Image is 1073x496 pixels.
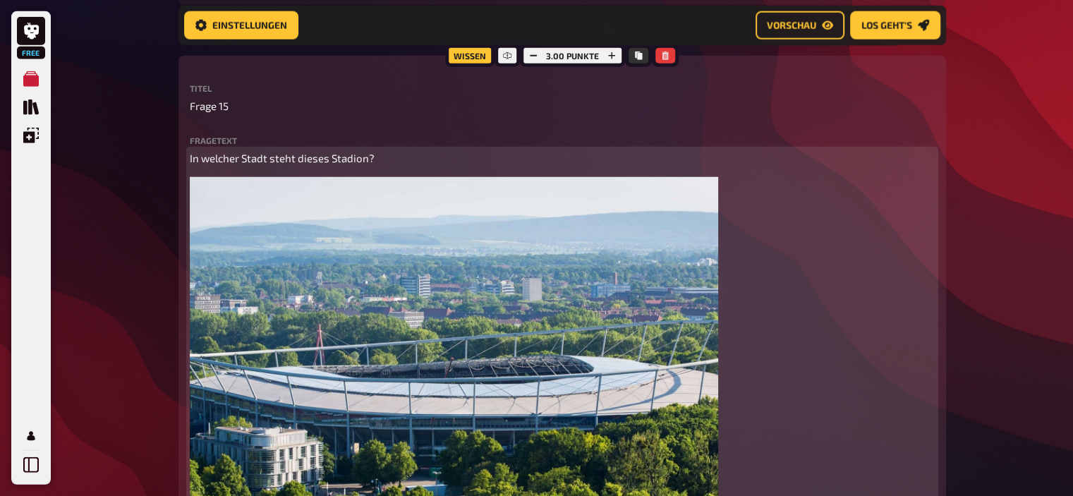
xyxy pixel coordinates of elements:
[190,98,229,114] span: Frage 15
[629,48,648,63] button: Kopieren
[861,20,912,30] span: Los geht's
[190,136,935,145] label: Fragetext
[767,20,816,30] span: Vorschau
[17,93,45,121] a: Quiz Sammlung
[18,49,44,57] span: Free
[212,20,287,30] span: Einstellungen
[184,11,298,40] a: Einstellungen
[17,65,45,93] a: Meine Quizze
[190,152,375,164] span: In welcher Stadt steht dieses Stadion?
[850,11,940,40] a: Los geht's
[756,11,844,40] a: Vorschau
[190,84,935,92] label: Titel
[520,44,625,67] div: 3.00 Punkte
[17,121,45,150] a: Einblendungen
[445,44,495,67] div: Wissen
[17,422,45,450] a: Mein Konto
